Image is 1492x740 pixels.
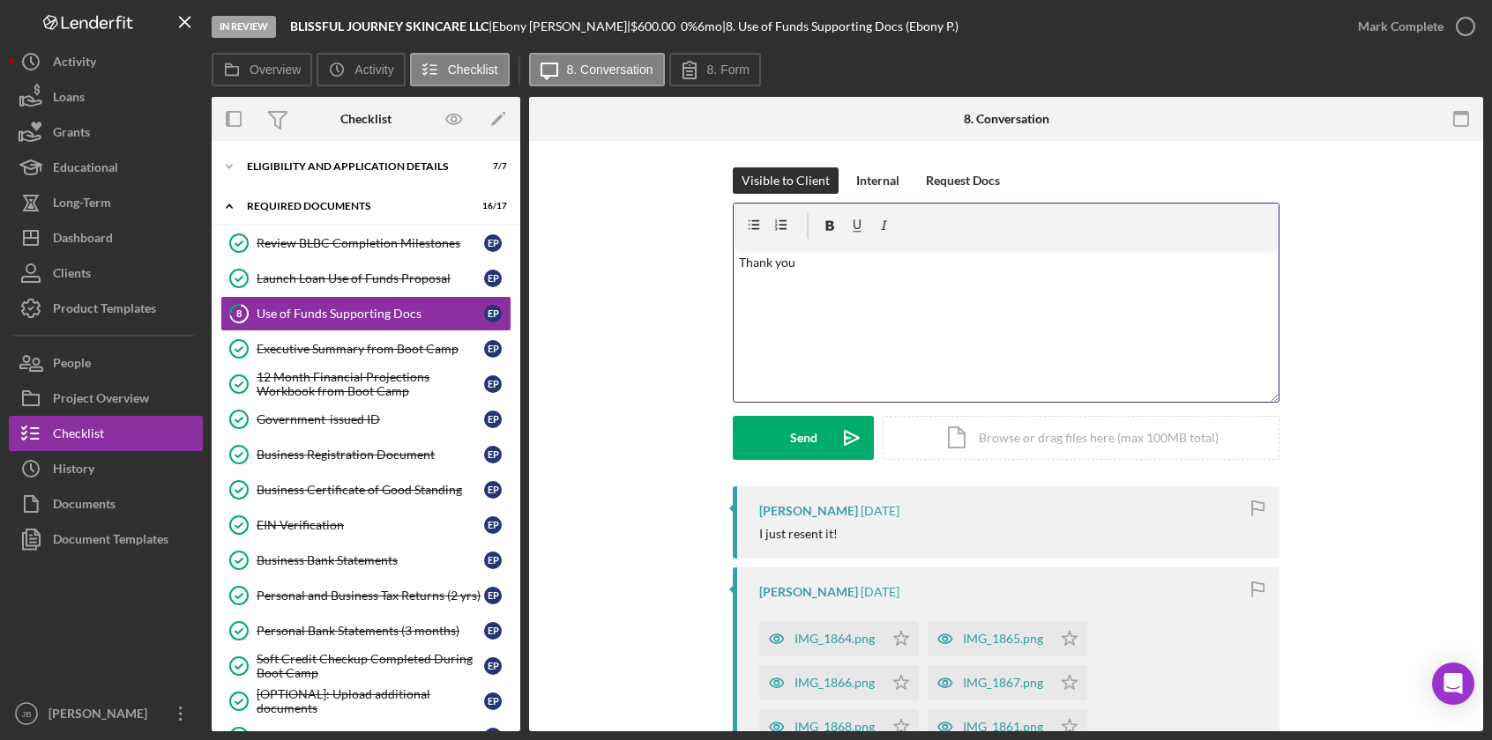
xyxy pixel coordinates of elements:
[847,167,908,194] button: Internal
[484,305,502,322] div: E P
[928,621,1087,656] button: IMG_1865.png
[257,307,484,321] div: Use of Funds Supporting Docs
[257,624,484,638] div: Personal Bank Statements (3 months)
[53,255,91,295] div: Clients
[257,687,484,715] div: [OPTIONAL]: Upload additional documents
[759,665,919,700] button: IMG_1866.png
[529,53,665,86] button: 8. Conversation
[926,167,1000,194] div: Request Docs
[220,648,511,684] a: Soft Credit Checkup Completed During Boot CampEP
[9,291,203,326] button: Product Templates
[9,522,203,557] button: Document Templates
[410,53,510,86] button: Checklist
[212,53,312,86] button: Overview
[236,307,242,319] tspan: 8
[1340,9,1483,44] button: Mark Complete
[484,622,502,640] div: E P
[964,112,1049,126] div: 8. Conversation
[220,331,511,366] a: Executive Summary from Boot CampEP
[475,161,507,172] div: 7 / 7
[1432,662,1474,705] div: Open Intercom Messenger
[21,709,31,719] text: JB
[290,19,492,33] div: |
[220,507,511,543] a: EIN VerificationEP
[861,504,899,518] time: 2025-08-25 20:36
[484,551,502,569] div: E P
[739,253,1274,272] p: Thank you
[9,255,203,291] a: Clients
[354,63,393,77] label: Activity
[963,632,1043,646] div: IMG_1865.png
[484,234,502,252] div: E P
[9,220,203,255] button: Dashboard
[484,375,502,393] div: E P
[707,63,750,77] label: 8. Form
[44,696,159,736] div: [PERSON_NAME]
[9,416,203,451] a: Checklist
[9,44,203,79] button: Activity
[257,342,484,356] div: Executive Summary from Boot Camp
[53,185,111,225] div: Long-Term
[794,632,875,646] div: IMG_1864.png
[733,167,839,194] button: Visible to Client
[9,115,203,150] button: Grants
[742,167,830,194] div: Visible to Client
[630,19,681,33] div: $600.00
[722,19,959,33] div: | 8. Use of Funds Supporting Docs (Ebony P.)
[9,345,203,381] button: People
[9,79,203,115] a: Loans
[759,527,838,541] div: I just resent it!
[257,518,484,532] div: EIN Verification
[963,720,1043,734] div: IMG_1861.png
[340,112,392,126] div: Checklist
[484,481,502,499] div: E P
[53,486,116,526] div: Documents
[484,657,502,675] div: E P
[53,416,104,455] div: Checklist
[53,291,156,330] div: Product Templates
[448,63,498,77] label: Checklist
[669,53,761,86] button: 8. Form
[1358,9,1444,44] div: Mark Complete
[257,553,484,567] div: Business Bank Statements
[220,296,511,331] a: 8Use of Funds Supporting DocsEP
[317,53,405,86] button: Activity
[9,185,203,220] button: Long-Term
[257,271,484,285] div: Launch Loan Use of Funds Proposal
[53,115,90,154] div: Grants
[759,504,858,518] div: [PERSON_NAME]
[9,696,203,731] button: JB[PERSON_NAME]
[257,448,484,462] div: Business Registration Document
[53,220,113,260] div: Dashboard
[484,516,502,534] div: E P
[247,161,463,172] div: Eligibility and Application Details
[53,79,85,119] div: Loans
[220,437,511,472] a: Business Registration DocumentEP
[917,167,1009,194] button: Request Docs
[9,486,203,522] button: Documents
[220,613,511,648] a: Personal Bank Statements (3 months)EP
[794,720,875,734] div: IMG_1868.png
[484,411,502,428] div: E P
[928,665,1087,700] button: IMG_1867.png
[492,19,630,33] div: Ebony [PERSON_NAME] |
[53,522,168,561] div: Document Templates
[257,370,484,398] div: 12 Month Financial Projections Workbook from Boot Camp
[9,381,203,416] a: Project Overview
[484,587,502,604] div: E P
[220,261,511,296] a: Launch Loan Use of Funds ProposalEP
[856,167,899,194] div: Internal
[220,472,511,507] a: Business Certificate of Good StandingEP
[759,621,919,656] button: IMG_1864.png
[567,63,653,77] label: 8. Conversation
[9,451,203,486] a: History
[257,236,484,250] div: Review BLBC Completion Milestones
[247,201,463,211] div: Required Documents
[794,676,875,690] div: IMG_1866.png
[53,381,149,420] div: Project Overview
[257,412,484,426] div: Government-issued ID
[220,402,511,437] a: Government-issued IDEP
[257,588,484,603] div: Personal and Business Tax Returns (2 yrs)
